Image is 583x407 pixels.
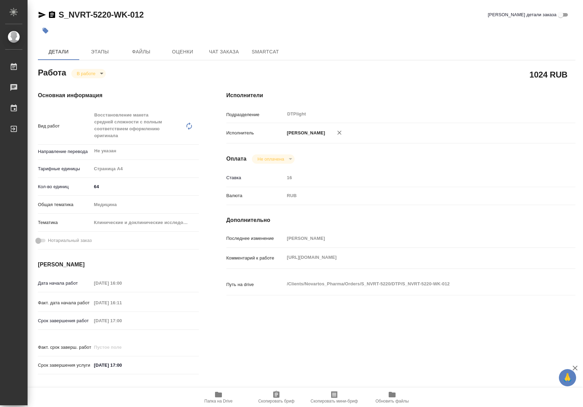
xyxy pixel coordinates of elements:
[38,362,92,369] p: Срок завершения услуги
[38,261,199,269] h4: [PERSON_NAME]
[258,399,294,404] span: Скопировать бриф
[562,370,573,385] span: 🙏
[226,216,575,224] h4: Дополнительно
[38,280,92,287] p: Дата начала работ
[38,91,199,100] h4: Основная информация
[59,10,144,19] a: S_NVRT-5220-WK-012
[92,316,152,326] input: Пустое поле
[226,111,285,118] p: Подразделение
[559,369,576,386] button: 🙏
[226,255,285,262] p: Комментарий к работе
[226,235,285,242] p: Последнее изменение
[285,190,546,202] div: RUB
[92,182,199,192] input: ✎ Введи что-нибудь
[92,298,152,308] input: Пустое поле
[226,192,285,199] p: Валюта
[285,252,546,263] textarea: [URL][DOMAIN_NAME]
[332,125,347,140] button: Удалить исполнителя
[166,48,199,56] span: Оценки
[38,201,92,208] p: Общая тематика
[305,388,363,407] button: Скопировать мини-бриф
[285,233,546,243] input: Пустое поле
[285,173,546,183] input: Пустое поле
[48,11,56,19] button: Скопировать ссылку
[226,91,575,100] h4: Исполнители
[38,23,53,38] button: Добавить тэг
[71,69,106,78] div: В работе
[38,317,92,324] p: Срок завершения работ
[83,48,116,56] span: Этапы
[38,165,92,172] p: Тарифные единицы
[310,399,358,404] span: Скопировать мини-бриф
[92,163,199,175] div: Страница А4
[285,130,325,136] p: [PERSON_NAME]
[530,69,567,80] h2: 1024 RUB
[38,148,92,155] p: Направление перевода
[38,299,92,306] p: Факт. дата начала работ
[226,281,285,288] p: Путь на drive
[204,399,233,404] span: Папка на Drive
[488,11,556,18] span: [PERSON_NAME] детали заказа
[226,130,285,136] p: Исполнитель
[226,174,285,181] p: Ставка
[207,48,241,56] span: Чат заказа
[42,48,75,56] span: Детали
[255,156,286,162] button: Не оплачена
[38,123,92,130] p: Вид работ
[252,154,294,164] div: В работе
[363,388,421,407] button: Обновить файлы
[249,48,282,56] span: SmartCat
[376,399,409,404] span: Обновить файлы
[92,360,152,370] input: ✎ Введи что-нибудь
[92,342,152,352] input: Пустое поле
[125,48,158,56] span: Файлы
[75,71,98,77] button: В работе
[38,219,92,226] p: Тематика
[247,388,305,407] button: Скопировать бриф
[38,66,66,78] h2: Работа
[48,237,92,244] span: Нотариальный заказ
[38,183,92,190] p: Кол-во единиц
[92,199,199,211] div: Медицина
[38,344,92,351] p: Факт. срок заверш. работ
[92,217,199,228] div: Клинические и доклинические исследования
[226,155,247,163] h4: Оплата
[92,278,152,288] input: Пустое поле
[285,278,546,290] textarea: /Clients/Novartos_Pharma/Orders/S_NVRT-5220/DTP/S_NVRT-5220-WK-012
[38,11,46,19] button: Скопировать ссылку для ЯМессенджера
[190,388,247,407] button: Папка на Drive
